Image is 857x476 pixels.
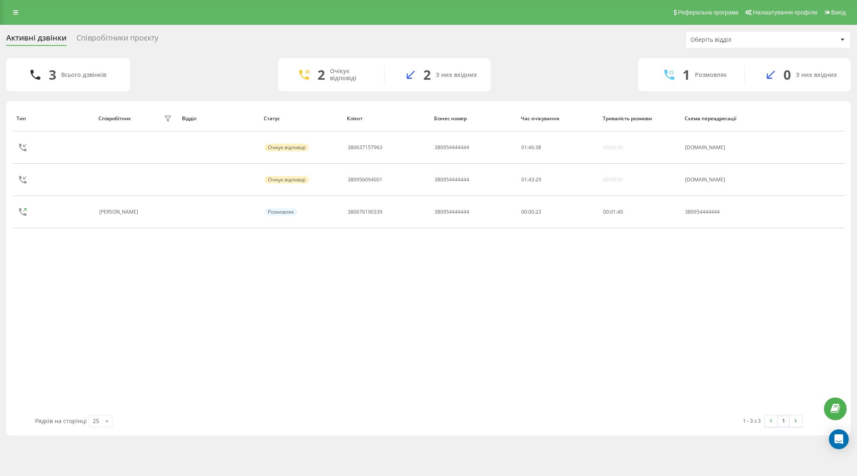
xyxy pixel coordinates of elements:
div: 00:00:23 [521,209,594,215]
div: [DOMAIN_NAME] [685,177,758,183]
div: Очікує відповіді [330,68,372,82]
div: Open Intercom Messenger [829,429,849,449]
div: [DOMAIN_NAME] [685,145,758,150]
span: 43 [528,176,534,183]
span: 01 [610,208,616,215]
span: 29 [535,176,541,183]
span: 38 [535,144,541,151]
div: 380954444444 [685,209,758,215]
div: Тип [17,116,91,121]
div: 380956094001 [348,177,382,183]
div: 00:00:00 [603,145,623,150]
div: Очікує відповіді [265,176,309,183]
div: : : [521,145,541,150]
span: Реферальна програма [678,9,739,16]
a: 1 [777,415,790,427]
div: Всього дзвінків [61,71,106,79]
div: Активні дзвінки [6,33,67,46]
span: 01 [521,144,527,151]
div: 00:00:00 [603,177,623,183]
div: 3 [49,67,56,83]
div: Розмовляє [265,208,297,216]
div: 2 [317,67,325,83]
div: З них вхідних [796,71,837,79]
div: 380637157963 [348,145,382,150]
div: Час очікування [521,116,595,121]
div: 380676190339 [348,209,382,215]
span: 00 [603,208,609,215]
div: Бізнес номер [434,116,513,121]
div: 25 [93,417,99,425]
div: 380954444444 [434,177,469,183]
div: Клієнт [347,116,426,121]
div: Відділ [182,116,256,121]
div: Очікує відповіді [265,144,309,151]
span: Рядків на сторінці [35,417,87,425]
div: : : [521,177,541,183]
span: 46 [528,144,534,151]
div: Співробітник [98,116,131,121]
div: [PERSON_NAME] [99,209,140,215]
div: 0 [783,67,791,83]
span: Вихід [831,9,846,16]
div: 1 - 3 з 3 [743,416,761,425]
div: 380954444444 [434,209,469,215]
div: 2 [423,67,431,83]
span: Налаштування профілю [753,9,817,16]
div: 380954444444 [434,145,469,150]
div: Тривалість розмови [603,116,677,121]
div: Статус [264,116,339,121]
span: 01 [521,176,527,183]
div: Розмовляє [695,71,727,79]
div: З них вхідних [436,71,477,79]
div: 1 [683,67,690,83]
div: : : [603,209,623,215]
div: Схема переадресації [685,116,759,121]
div: Оберіть відділ [690,36,789,43]
span: 40 [617,208,623,215]
div: Співробітники проєкту [76,33,158,46]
